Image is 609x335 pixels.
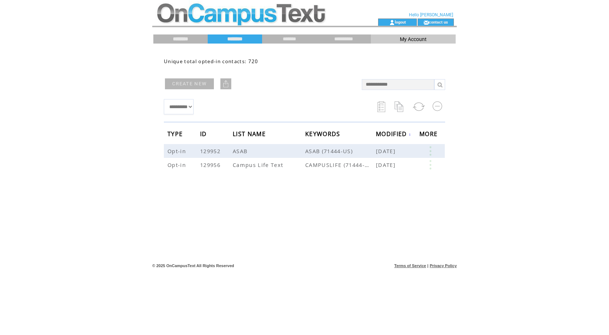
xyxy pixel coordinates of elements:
a: logout [395,20,406,24]
span: [DATE] [376,147,397,155]
img: contact_us_icon.gif [423,20,429,25]
span: 129952 [200,147,222,155]
a: Privacy Policy [430,263,457,268]
a: Terms of Service [394,263,426,268]
span: | [427,263,428,268]
span: 129956 [200,161,222,168]
a: MODIFIED↓ [376,132,411,136]
span: KEYWORDS [305,128,342,142]
a: CREATE NEW [165,78,214,89]
a: ID [200,131,209,136]
a: TYPE [167,131,185,136]
a: KEYWORDS [305,131,342,136]
span: MORE [419,128,439,142]
span: Opt-in [167,147,188,155]
span: ASAB [233,147,249,155]
span: ASAB (71444-US) [305,147,376,155]
span: My Account [400,36,427,42]
span: ID [200,128,209,142]
img: upload.png [222,80,229,87]
img: account_icon.gif [389,20,395,25]
span: MODIFIED [376,128,409,142]
span: © 2025 OnCampusText All Rights Reserved [152,263,234,268]
a: contact us [429,20,448,24]
span: Hello [PERSON_NAME] [409,12,453,17]
span: Unique total opted-in contacts: 720 [164,58,258,65]
span: Opt-in [167,161,188,168]
span: [DATE] [376,161,397,168]
span: TYPE [167,128,185,142]
span: LIST NAME [233,128,268,142]
span: Campus Life Text [233,161,285,168]
span: CAMPUSLIFE (71444-US) [305,161,376,168]
a: LIST NAME [233,131,268,136]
